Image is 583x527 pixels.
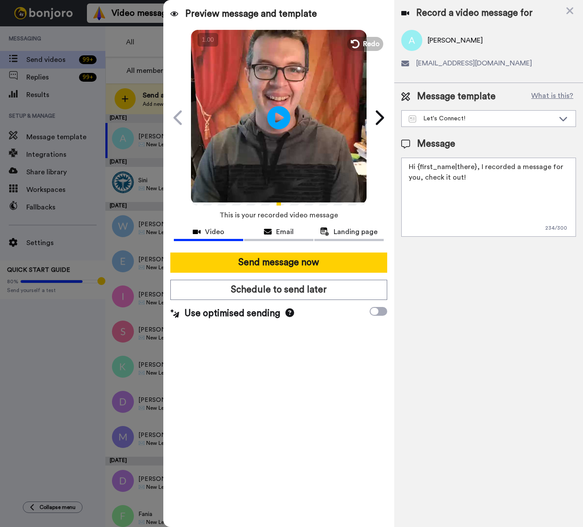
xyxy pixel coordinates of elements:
span: Message template [417,90,496,103]
span: Video [205,227,224,237]
img: Message-temps.svg [409,116,416,123]
span: This is your recorded video message [220,206,338,225]
textarea: Hi {first_name|there}, I recorded a message for you, check it out! [401,158,576,237]
span: Email [276,227,294,237]
button: Send message now [170,253,387,273]
span: Landing page [334,227,378,237]
div: Let's Connect! [409,114,554,123]
button: Schedule to send later [170,280,387,300]
span: Message [417,137,455,151]
button: What is this? [529,90,576,103]
span: Use optimised sending [184,307,280,320]
span: [EMAIL_ADDRESS][DOMAIN_NAME] [416,58,532,69]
